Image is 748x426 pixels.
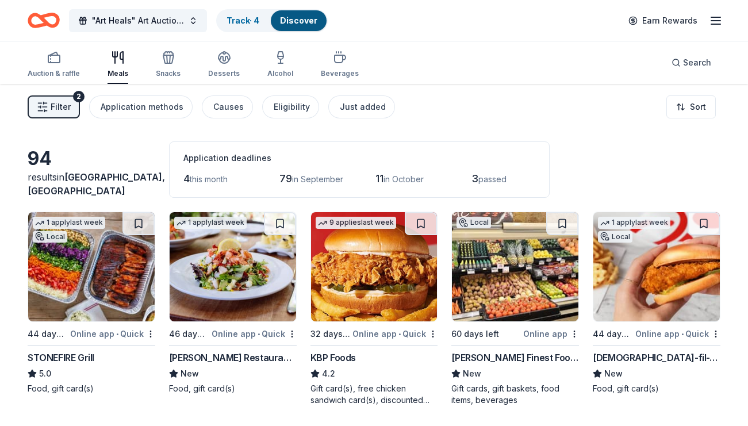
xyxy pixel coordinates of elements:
[51,100,71,114] span: Filter
[28,95,80,118] button: Filter2
[28,327,68,341] div: 44 days left
[274,100,310,114] div: Eligibility
[69,9,207,32] button: "Art Heals" Art Auction 10th Annual
[322,367,335,381] span: 4.2
[208,46,240,84] button: Desserts
[70,327,155,341] div: Online app Quick
[267,69,293,78] div: Alcohol
[92,14,184,28] span: "Art Heals" Art Auction 10th Annual
[28,69,80,78] div: Auction & raffle
[310,383,438,406] div: Gift card(s), free chicken sandwich card(s), discounted catering
[328,95,395,118] button: Just added
[156,69,181,78] div: Snacks
[622,10,704,31] a: Earn Rewards
[89,95,193,118] button: Application methods
[593,212,720,394] a: Image for Chick-fil-A (Los Angeles)1 applylast weekLocal44 days leftOnline app•Quick[DEMOGRAPHIC_...
[478,174,507,184] span: passed
[156,46,181,84] button: Snacks
[451,212,579,406] a: Image for Jensen’s Finest FoodsLocal60 days leftOnline app[PERSON_NAME] Finest FoodsNewGift cards...
[279,172,292,185] span: 79
[216,9,328,32] button: Track· 4Discover
[116,329,118,339] span: •
[190,174,228,184] span: this month
[28,212,155,394] a: Image for STONEFIRE Grill1 applylast weekLocal44 days leftOnline app•QuickSTONEFIRE Grill5.0Food,...
[181,367,199,381] span: New
[310,351,356,364] div: KBP Foods
[108,69,128,78] div: Meals
[183,151,535,165] div: Application deadlines
[169,212,297,394] a: Image for Cameron Mitchell Restaurants1 applylast week46 days leftOnline app•Quick[PERSON_NAME] R...
[267,46,293,84] button: Alcohol
[183,172,190,185] span: 4
[398,329,401,339] span: •
[690,100,706,114] span: Sort
[258,329,260,339] span: •
[101,100,183,114] div: Application methods
[39,367,51,381] span: 5.0
[28,170,155,198] div: results
[28,171,165,197] span: [GEOGRAPHIC_DATA], [GEOGRAPHIC_DATA]
[316,217,396,229] div: 9 applies last week
[28,171,165,197] span: in
[212,327,297,341] div: Online app Quick
[174,217,247,229] div: 1 apply last week
[340,100,386,114] div: Just added
[73,91,85,102] div: 2
[451,327,499,341] div: 60 days left
[635,327,720,341] div: Online app Quick
[452,212,578,321] img: Image for Jensen’s Finest Foods
[310,327,351,341] div: 32 days left
[604,367,623,381] span: New
[28,383,155,394] div: Food, gift card(s)
[262,95,319,118] button: Eligibility
[683,56,711,70] span: Search
[321,69,359,78] div: Beverages
[310,212,438,406] a: Image for KBP Foods9 applieslast week32 days leftOnline app•QuickKBP Foods4.2Gift card(s), free c...
[28,147,155,170] div: 94
[108,46,128,84] button: Meals
[593,351,720,364] div: [DEMOGRAPHIC_DATA]-fil-A ([GEOGRAPHIC_DATA])
[202,95,253,118] button: Causes
[170,212,296,321] img: Image for Cameron Mitchell Restaurants
[383,174,424,184] span: in October
[292,174,343,184] span: in September
[352,327,438,341] div: Online app Quick
[280,16,317,25] a: Discover
[33,231,67,243] div: Local
[598,217,670,229] div: 1 apply last week
[321,46,359,84] button: Beverages
[593,212,720,321] img: Image for Chick-fil-A (Los Angeles)
[666,95,716,118] button: Sort
[227,16,259,25] a: Track· 4
[463,367,481,381] span: New
[208,69,240,78] div: Desserts
[169,327,209,341] div: 46 days left
[593,383,720,394] div: Food, gift card(s)
[523,327,579,341] div: Online app
[471,172,478,185] span: 3
[28,46,80,84] button: Auction & raffle
[375,172,383,185] span: 11
[28,7,60,34] a: Home
[169,351,297,364] div: [PERSON_NAME] Restaurants
[451,383,579,406] div: Gift cards, gift baskets, food items, beverages
[28,212,155,321] img: Image for STONEFIRE Grill
[28,351,94,364] div: STONEFIRE Grill
[593,327,633,341] div: 44 days left
[33,217,105,229] div: 1 apply last week
[169,383,297,394] div: Food, gift card(s)
[662,51,720,74] button: Search
[598,231,632,243] div: Local
[681,329,684,339] span: •
[451,351,579,364] div: [PERSON_NAME] Finest Foods
[311,212,438,321] img: Image for KBP Foods
[457,217,491,228] div: Local
[213,100,244,114] div: Causes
